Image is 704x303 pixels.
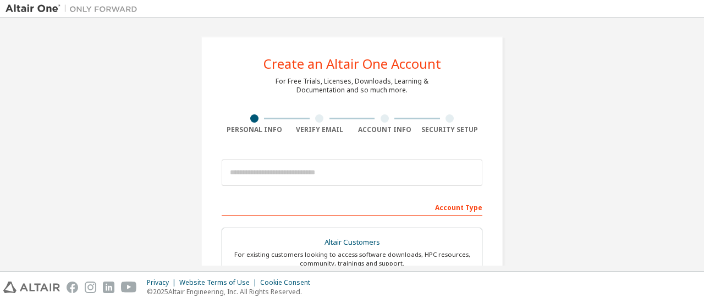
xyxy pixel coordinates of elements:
div: Cookie Consent [260,278,317,287]
img: youtube.svg [121,282,137,293]
img: linkedin.svg [103,282,114,293]
img: Altair One [5,3,143,14]
div: For Free Trials, Licenses, Downloads, Learning & Documentation and so much more. [276,77,428,95]
div: Verify Email [287,125,353,134]
div: Personal Info [222,125,287,134]
div: Create an Altair One Account [263,57,441,70]
div: Security Setup [417,125,483,134]
div: Altair Customers [229,235,475,250]
div: Account Type [222,198,482,216]
img: altair_logo.svg [3,282,60,293]
div: Privacy [147,278,179,287]
img: instagram.svg [85,282,96,293]
div: Website Terms of Use [179,278,260,287]
div: For existing customers looking to access software downloads, HPC resources, community, trainings ... [229,250,475,268]
div: Account Info [352,125,417,134]
p: © 2025 Altair Engineering, Inc. All Rights Reserved. [147,287,317,296]
img: facebook.svg [67,282,78,293]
